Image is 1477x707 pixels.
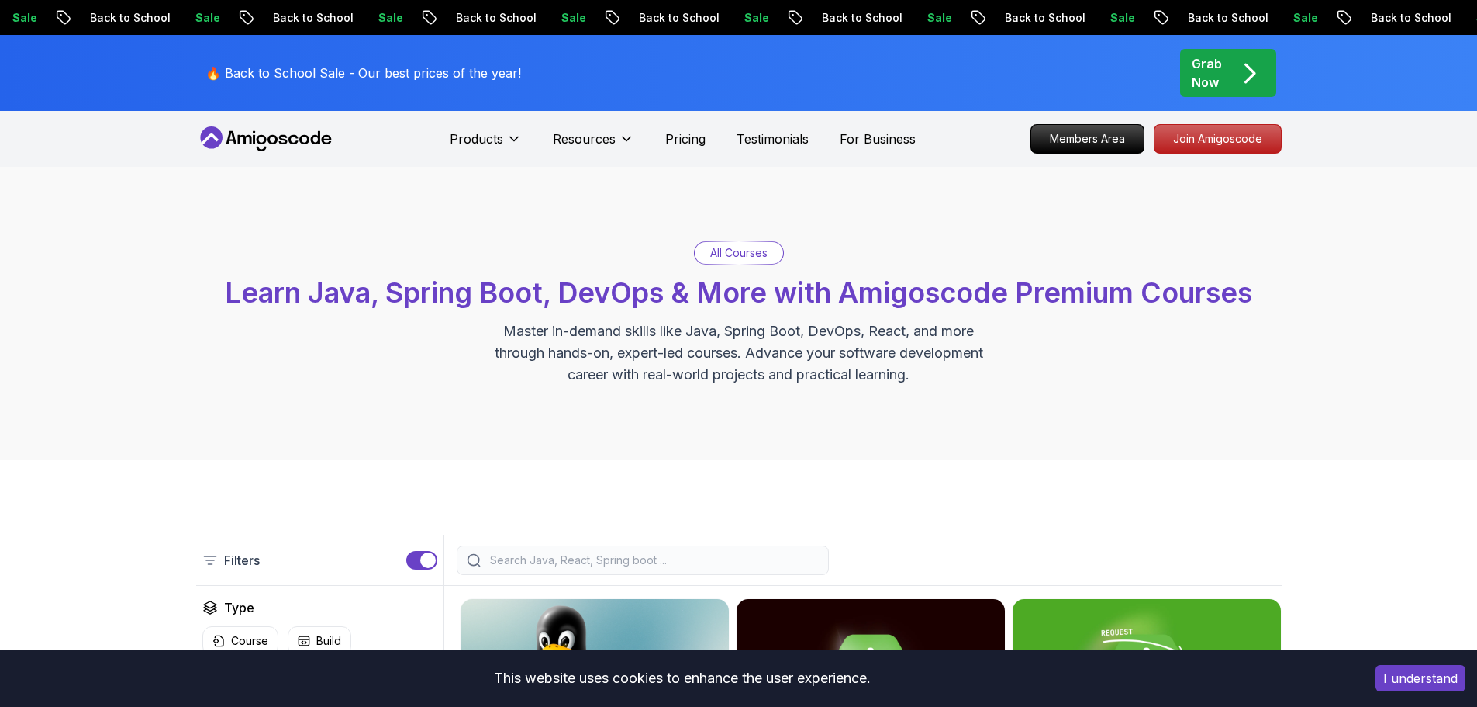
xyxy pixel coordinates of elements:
[915,10,965,26] p: Sale
[992,10,1098,26] p: Back to School
[202,626,278,656] button: Course
[12,661,1352,695] div: This website uses cookies to enhance the user experience.
[737,130,809,148] a: Testimonials
[665,130,706,148] a: Pricing
[1154,125,1281,153] p: Join Amigoscode
[710,245,768,261] p: All Courses
[626,10,732,26] p: Back to School
[1375,665,1465,691] button: Accept cookies
[78,10,183,26] p: Back to School
[1030,124,1144,154] a: Members Area
[261,10,366,26] p: Back to School
[553,130,616,148] p: Resources
[840,130,916,148] a: For Business
[443,10,549,26] p: Back to School
[224,598,254,617] h2: Type
[1281,10,1330,26] p: Sale
[288,626,351,656] button: Build
[1031,125,1144,153] p: Members Area
[450,130,503,148] p: Products
[231,633,268,649] p: Course
[1192,54,1222,92] p: Grab Now
[224,551,260,570] p: Filters
[316,633,341,649] p: Build
[478,321,999,386] p: Master in-demand skills like Java, Spring Boot, DevOps, React, and more through hands-on, expert-...
[549,10,599,26] p: Sale
[450,130,522,161] button: Products
[366,10,416,26] p: Sale
[732,10,782,26] p: Sale
[487,553,819,568] input: Search Java, React, Spring boot ...
[1175,10,1281,26] p: Back to School
[1358,10,1464,26] p: Back to School
[809,10,915,26] p: Back to School
[183,10,233,26] p: Sale
[225,276,1252,310] span: Learn Java, Spring Boot, DevOps & More with Amigoscode Premium Courses
[1098,10,1147,26] p: Sale
[553,130,634,161] button: Resources
[205,64,521,82] p: 🔥 Back to School Sale - Our best prices of the year!
[1154,124,1282,154] a: Join Amigoscode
